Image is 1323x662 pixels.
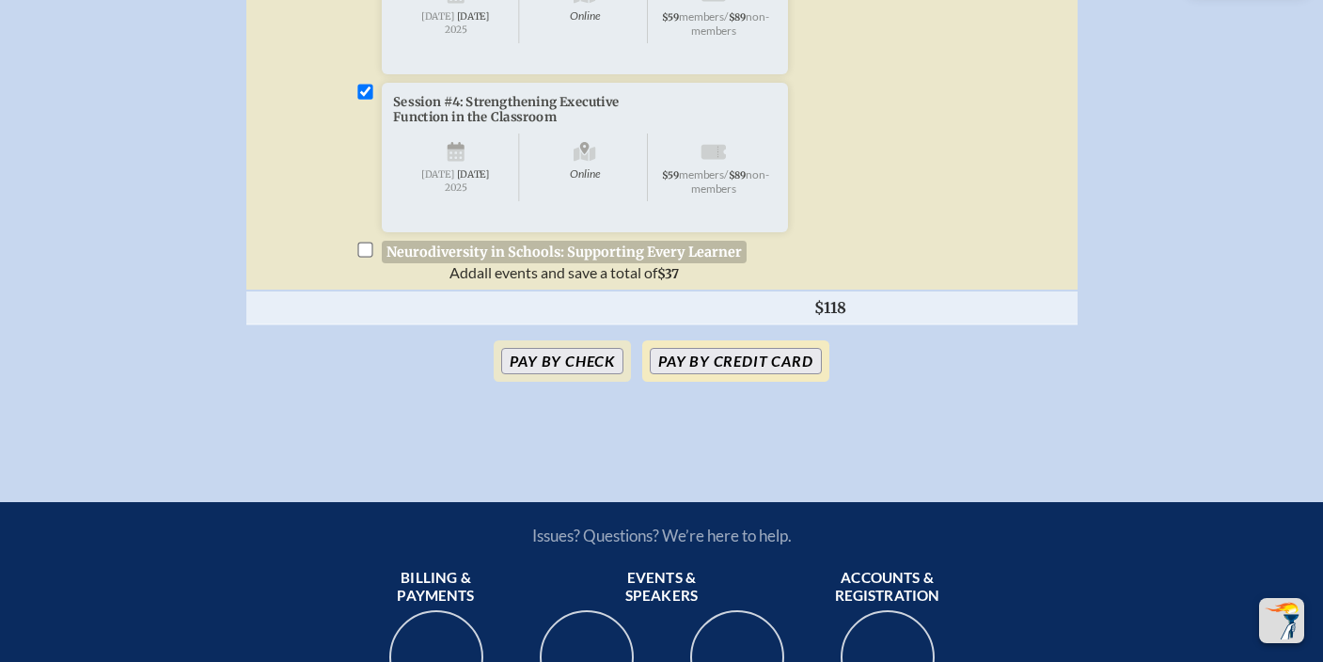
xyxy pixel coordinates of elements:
[728,11,746,24] span: $89
[724,9,729,23] span: /
[1263,602,1300,639] img: To the top
[522,134,648,201] span: Online
[662,169,679,181] span: $59
[382,263,748,282] p: all events and save a total of
[449,263,477,281] span: Add
[1259,598,1304,643] button: Scroll Top
[501,348,623,374] button: Pay by Check
[679,9,724,23] span: members
[650,348,821,374] button: Pay by Credit Card
[728,169,746,181] span: $89
[679,167,724,181] span: members
[393,94,620,125] span: Session #4: Strengthening Executive Function in the Classroom
[662,11,679,24] span: $59
[456,168,489,181] span: [DATE]
[456,10,489,23] span: [DATE]
[594,569,730,607] span: Events & speakers
[724,167,729,181] span: /
[369,569,504,607] span: Billing & payments
[820,569,955,607] span: Accounts & registration
[807,291,899,324] th: $118
[382,241,748,263] p: Neurodiversity in Schools: Supporting Every Learner
[421,10,454,23] span: [DATE]
[421,168,454,181] span: [DATE]
[404,24,507,35] span: 2025
[331,526,993,545] p: Issues? Questions? We’re here to help.
[691,167,769,195] span: non-members
[404,182,507,193] span: 2025
[691,9,769,37] span: non-members
[657,266,679,282] span: $37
